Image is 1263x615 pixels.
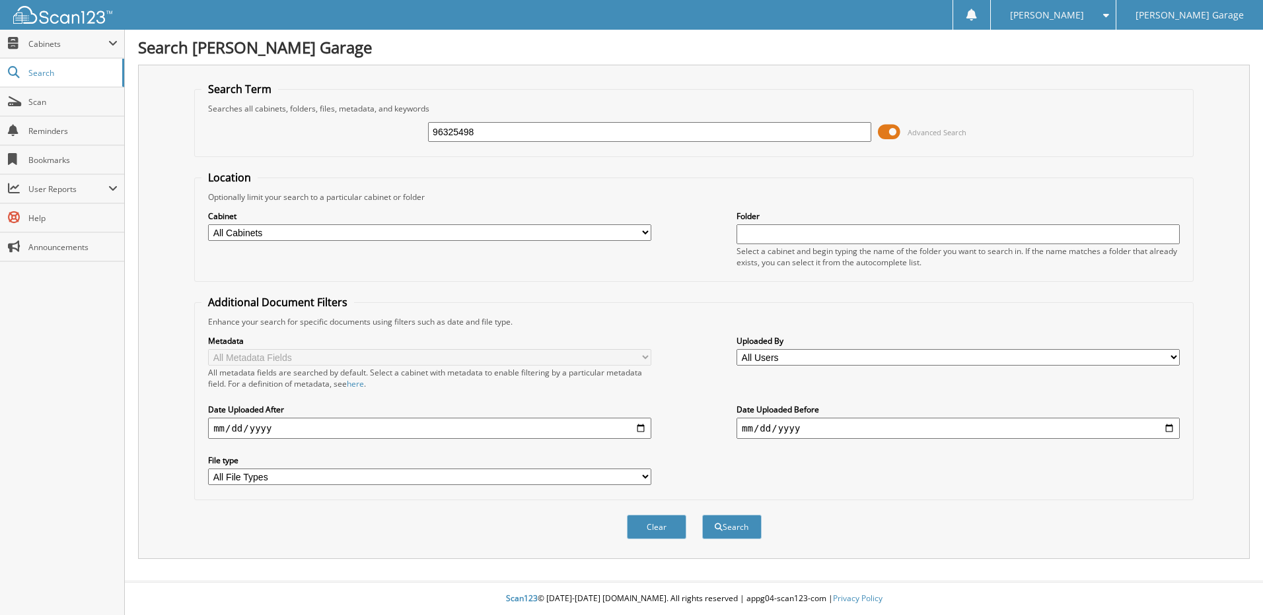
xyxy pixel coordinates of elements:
[13,6,112,24] img: scan123-logo-white.svg
[28,183,108,195] span: User Reports
[208,418,651,439] input: start
[201,316,1186,327] div: Enhance your search for specific documents using filters such as date and file type.
[201,82,278,96] legend: Search Term
[833,593,883,604] a: Privacy Policy
[737,210,1180,222] label: Folder
[208,404,651,415] label: Date Uploaded After
[908,127,966,137] span: Advanced Search
[208,367,651,389] div: All metadata fields are searched by default. Select a cabinet with metadata to enable filtering b...
[702,515,762,539] button: Search
[208,210,651,222] label: Cabinet
[28,154,118,166] span: Bookmarks
[138,36,1250,58] h1: Search [PERSON_NAME] Garage
[347,378,364,389] a: here
[208,335,651,346] label: Metadata
[201,103,1186,114] div: Searches all cabinets, folders, files, metadata, and keywords
[208,455,651,466] label: File type
[28,67,116,79] span: Search
[737,404,1180,415] label: Date Uploaded Before
[28,212,118,224] span: Help
[125,583,1263,615] div: © [DATE]-[DATE] [DOMAIN_NAME]. All rights reserved | appg04-scan123-com |
[1010,11,1084,19] span: [PERSON_NAME]
[1136,11,1244,19] span: [PERSON_NAME] Garage
[28,242,118,253] span: Announcements
[201,191,1186,203] div: Optionally limit your search to a particular cabinet or folder
[737,245,1180,268] div: Select a cabinet and begin typing the name of the folder you want to search in. If the name match...
[28,125,118,137] span: Reminders
[627,515,686,539] button: Clear
[737,335,1180,346] label: Uploaded By
[201,170,258,185] legend: Location
[1197,552,1263,615] iframe: Chat Widget
[28,38,108,49] span: Cabinets
[201,295,354,309] legend: Additional Document Filters
[28,96,118,108] span: Scan
[506,593,538,604] span: Scan123
[737,418,1180,439] input: end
